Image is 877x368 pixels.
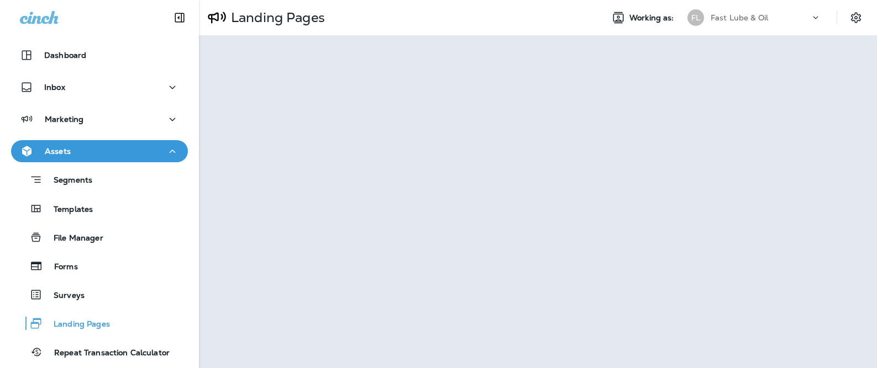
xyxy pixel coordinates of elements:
p: Dashboard [44,51,86,60]
button: Dashboard [11,44,188,66]
p: Segments [43,175,92,186]
button: Forms [11,254,188,278]
div: FL [687,9,704,26]
p: Repeat Transaction Calculator [43,348,170,359]
span: Working as: [629,13,676,23]
p: Marketing [45,115,83,124]
button: Landing Pages [11,312,188,335]
button: Repeat Transaction Calculator [11,340,188,364]
p: Landing Pages [43,319,110,330]
button: Segments [11,168,188,191]
p: Forms [43,262,78,273]
p: Landing Pages [227,9,325,26]
p: Inbox [44,83,65,92]
p: File Manager [43,233,103,244]
button: File Manager [11,226,188,249]
button: Collapse Sidebar [164,7,195,29]
p: Surveys [43,291,85,301]
p: Assets [45,147,71,156]
button: Assets [11,140,188,162]
button: Surveys [11,283,188,306]
button: Templates [11,197,188,220]
button: Inbox [11,76,188,98]
p: Fast Lube & Oil [711,13,768,22]
button: Marketing [11,108,188,130]
p: Templates [43,205,93,215]
button: Settings [846,8,866,28]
